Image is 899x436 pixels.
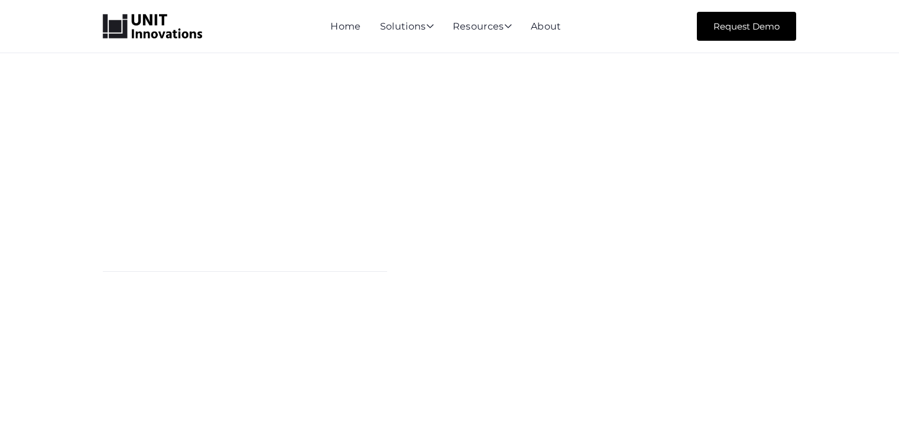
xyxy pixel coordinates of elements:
[453,22,512,32] div: Resources
[840,379,899,436] iframe: Chat Widget
[453,22,512,32] div: Resources
[504,21,512,31] span: 
[426,21,434,31] span: 
[103,14,202,39] a: home
[380,22,434,32] div: Solutions
[531,21,562,32] a: About
[697,12,796,41] a: Request Demo
[380,22,434,32] div: Solutions
[330,21,361,32] a: Home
